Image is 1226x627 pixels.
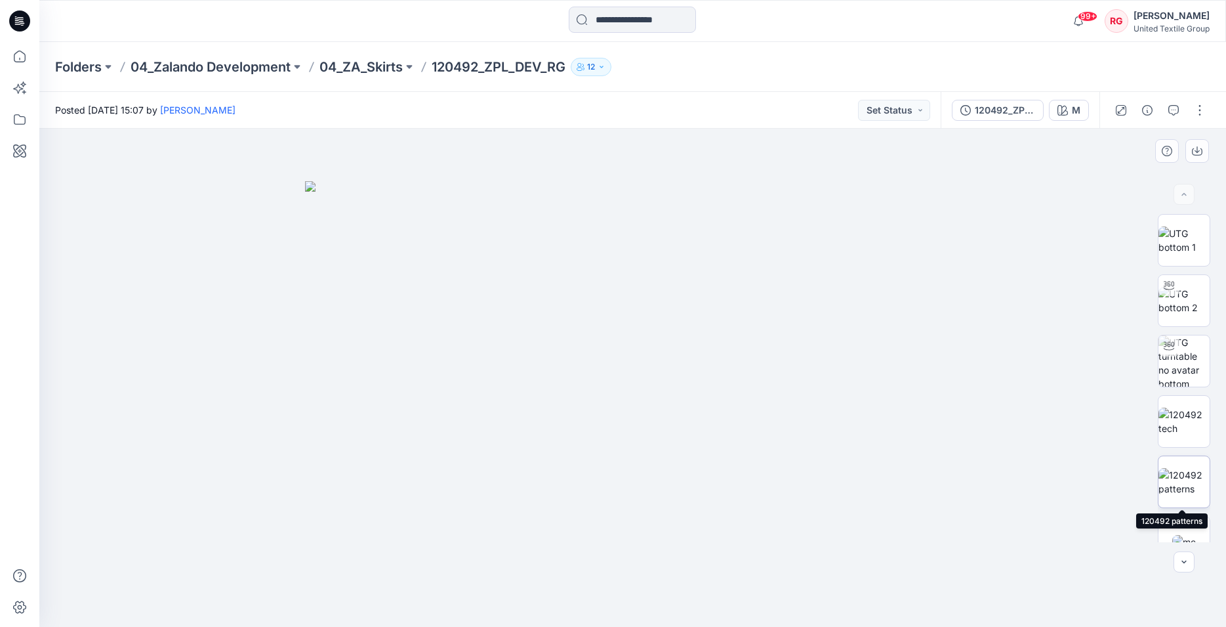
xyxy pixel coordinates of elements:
button: Details [1137,100,1158,121]
img: 120492 tech [1158,408,1210,435]
a: 04_ZA_Skirts [319,58,403,76]
div: M [1072,103,1080,118]
img: UTG bottom 1 [1158,227,1210,254]
div: RG [1105,9,1128,33]
a: [PERSON_NAME] [160,104,235,116]
div: [PERSON_NAME] [1134,8,1210,24]
p: 12 [587,60,595,74]
p: 120492_ZPL_DEV_RG [432,58,565,76]
span: Posted [DATE] 15:07 by [55,103,235,117]
span: 99+ [1078,11,1097,22]
img: UTG turntable no avatar bottom [1158,335,1210,387]
div: United Textile Group [1134,24,1210,33]
button: 120492_ZPL_DEV_RG [952,100,1044,121]
div: 120492_ZPL_DEV_RG [975,103,1035,118]
button: M [1049,100,1089,121]
img: UTG bottom 2 [1158,287,1210,314]
img: mc [1172,535,1196,549]
a: Folders [55,58,102,76]
button: 12 [571,58,611,76]
a: 04_Zalando Development [131,58,291,76]
img: 120492 patterns [1158,468,1210,496]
